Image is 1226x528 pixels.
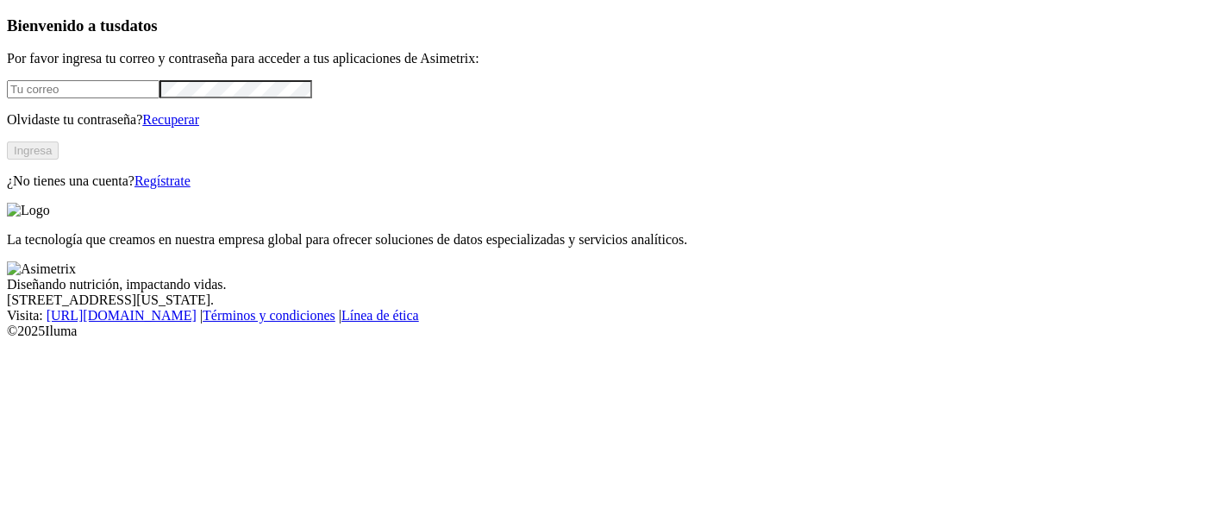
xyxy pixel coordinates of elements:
[7,292,1219,308] div: [STREET_ADDRESS][US_STATE].
[47,308,197,323] a: [URL][DOMAIN_NAME]
[7,277,1219,292] div: Diseñando nutrición, impactando vidas.
[7,173,1219,189] p: ¿No tienes una cuenta?
[7,324,1219,339] div: © 2025 Iluma
[7,80,160,98] input: Tu correo
[142,112,199,127] a: Recuperar
[7,232,1219,248] p: La tecnología que creamos en nuestra empresa global para ofrecer soluciones de datos especializad...
[121,16,158,35] span: datos
[7,141,59,160] button: Ingresa
[7,16,1219,35] h3: Bienvenido a tus
[7,112,1219,128] p: Olvidaste tu contraseña?
[341,308,419,323] a: Línea de ética
[203,308,335,323] a: Términos y condiciones
[7,203,50,218] img: Logo
[7,51,1219,66] p: Por favor ingresa tu correo y contraseña para acceder a tus aplicaciones de Asimetrix:
[134,173,191,188] a: Regístrate
[7,308,1219,324] div: Visita : | |
[7,261,76,277] img: Asimetrix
